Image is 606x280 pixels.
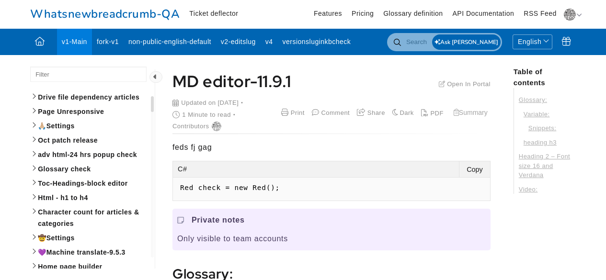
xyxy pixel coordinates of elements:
button: Copy [467,166,483,173]
a: Glossary: [519,95,571,105]
a: v1-Main [57,29,92,55]
a: Whatsnewbreadcrumb-QA [30,5,180,24]
button: Summary [451,108,491,117]
span: fork-v1 [97,38,119,45]
a: fork-v1 [92,29,124,55]
span: Dark [400,109,413,116]
input: Filter [30,67,147,82]
span: Page Unresponsive [38,106,148,117]
a: heading h3 [524,138,571,147]
input: Search [387,33,502,51]
span: Comment [321,109,350,116]
span: Updated on [DATE] [179,98,239,108]
span: PDF [430,110,443,117]
span: Home page builder [38,261,148,272]
a: Video: [519,185,571,194]
div: Private notes [177,213,486,227]
a: Ticket deflector [189,9,238,19]
a: 💜 [30,245,149,259]
span: v1-Main [62,38,87,45]
a: Features [314,9,342,19]
div: Contributors [172,122,212,131]
a: Html - h1 to h4 [30,190,149,205]
img: adf9c687-6b1d-4318-a726-fecd34dc1caa.png [564,9,576,21]
a: Glossary check [30,162,149,176]
span: Settings [46,232,148,244]
span: English [518,37,541,47]
code: Red check = new Red(); [180,184,280,191]
span: Open In Portal [447,80,491,88]
a: v4 [261,29,278,55]
p: Only visible to team accounts [177,232,486,246]
span: versionsluginkbcheck [283,38,351,45]
span: v2-editslug [221,38,256,45]
a: API Documentation [453,9,515,19]
p: feds fj gag [172,142,491,153]
a: Drive file dependency articles [30,90,149,104]
span: 1 Minute to read [180,110,231,120]
a: RSS Feed [524,9,556,19]
img: Shree checkd'souza Gayathri szép [212,122,221,131]
a: Toc-Headings-block editor [30,176,149,190]
button: Ask [PERSON_NAME] [432,34,501,50]
span: non-public-english-default [128,38,211,45]
a: Glossary definition [383,9,443,19]
span: Share [367,109,385,116]
span: Settings [46,120,148,132]
span: Machine translate-9.5.3 [46,246,148,258]
a: Heading 2 – Font size 16 and Verdana [519,152,571,180]
a: adv html-24 hrs popup check [30,147,149,162]
span: Html - h1 to h4 [38,192,148,203]
span: Drive file dependency articles [38,91,148,103]
span: Oct patch release [38,134,148,146]
span: What's New [562,37,571,46]
a: v2-editslug [216,29,261,55]
a: Pricing [352,9,374,19]
span: Toc-Headings-block editor [38,178,148,189]
span: Print [291,109,305,116]
a: Snippets: [528,123,571,133]
span: C# [173,161,192,177]
span: adv html-24 hrs popup check [38,149,148,160]
h1: MD editor-11.9.1 [172,67,291,96]
a: Variable: [524,110,571,119]
a: 🤠Settings [30,231,149,245]
a: versionsluginkbcheck [278,29,356,55]
a: 🙏🏼Settings [30,119,149,133]
span: Hide category [149,71,162,83]
span: v4 [265,38,273,45]
span: Table of contents [514,67,545,87]
span: Character count for articles & categories [38,206,148,229]
span: Glossary check [38,163,148,175]
a: non-public-english-default [124,29,216,55]
a: Oct patch release [30,133,149,147]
